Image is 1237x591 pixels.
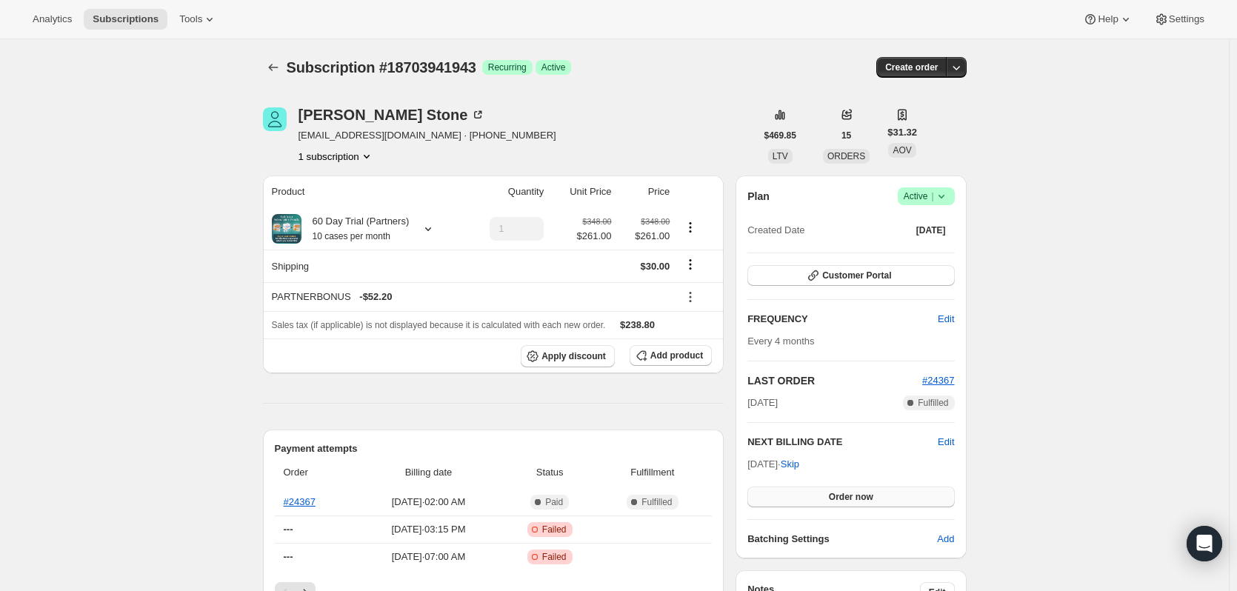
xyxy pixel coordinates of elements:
[928,527,963,551] button: Add
[359,465,498,480] span: Billing date
[521,345,615,367] button: Apply discount
[907,220,955,241] button: [DATE]
[548,176,616,208] th: Unit Price
[263,57,284,78] button: Subscriptions
[747,265,954,286] button: Customer Portal
[904,189,949,204] span: Active
[541,61,566,73] span: Active
[507,465,593,480] span: Status
[313,231,390,241] small: 10 cases per month
[284,524,293,535] span: ---
[876,57,947,78] button: Create order
[287,59,476,76] span: Subscription #18703941943
[24,9,81,30] button: Analytics
[263,250,464,282] th: Shipping
[179,13,202,25] span: Tools
[1145,9,1213,30] button: Settings
[773,151,788,161] span: LTV
[916,224,946,236] span: [DATE]
[284,496,316,507] a: #24367
[541,350,606,362] span: Apply discount
[829,491,873,503] span: Order now
[1074,9,1141,30] button: Help
[827,151,865,161] span: ORDERS
[937,532,954,547] span: Add
[359,290,392,304] span: - $52.20
[272,320,606,330] span: Sales tax (if applicable) is not displayed because it is calculated with each new order.
[275,456,356,489] th: Order
[747,223,804,238] span: Created Date
[263,107,287,131] span: Cathy Stone
[299,149,374,164] button: Product actions
[678,219,702,236] button: Product actions
[918,397,948,409] span: Fulfilled
[922,373,954,388] button: #24367
[747,532,937,547] h6: Batching Settings
[747,189,770,204] h2: Plan
[621,229,670,244] span: $261.00
[630,345,712,366] button: Add product
[464,176,549,208] th: Quantity
[359,550,498,564] span: [DATE] · 07:00 AM
[284,551,293,562] span: ---
[764,130,796,141] span: $469.85
[1187,526,1222,561] div: Open Intercom Messenger
[641,496,672,508] span: Fulfilled
[1098,13,1118,25] span: Help
[822,270,891,281] span: Customer Portal
[602,465,704,480] span: Fulfillment
[747,435,938,450] h2: NEXT BILLING DATE
[929,307,963,331] button: Edit
[84,9,167,30] button: Subscriptions
[833,125,860,146] button: 15
[893,145,911,156] span: AOV
[747,487,954,507] button: Order now
[542,524,567,535] span: Failed
[263,176,464,208] th: Product
[678,256,702,273] button: Shipping actions
[359,522,498,537] span: [DATE] · 03:15 PM
[301,214,410,244] div: 60 Day Trial (Partners)
[272,290,670,304] div: PARTNERBONUS
[545,496,563,508] span: Paid
[747,458,799,470] span: [DATE] ·
[938,312,954,327] span: Edit
[299,128,556,143] span: [EMAIL_ADDRESS][DOMAIN_NAME] · [PHONE_NUMBER]
[747,373,922,388] h2: LAST ORDER
[887,125,917,140] span: $31.32
[938,435,954,450] button: Edit
[650,350,703,361] span: Add product
[170,9,226,30] button: Tools
[359,495,498,510] span: [DATE] · 02:00 AM
[1169,13,1204,25] span: Settings
[577,229,612,244] span: $261.00
[931,190,933,202] span: |
[582,217,611,226] small: $348.00
[747,395,778,410] span: [DATE]
[641,217,670,226] small: $348.00
[747,312,938,327] h2: FREQUENCY
[299,107,486,122] div: [PERSON_NAME] Stone
[641,261,670,272] span: $30.00
[620,319,655,330] span: $238.80
[922,375,954,386] a: #24367
[781,457,799,472] span: Skip
[885,61,938,73] span: Create order
[616,176,675,208] th: Price
[747,335,814,347] span: Every 4 months
[772,453,808,476] button: Skip
[272,214,301,244] img: product img
[275,441,713,456] h2: Payment attempts
[33,13,72,25] span: Analytics
[756,125,805,146] button: $469.85
[841,130,851,141] span: 15
[542,551,567,563] span: Failed
[93,13,159,25] span: Subscriptions
[488,61,527,73] span: Recurring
